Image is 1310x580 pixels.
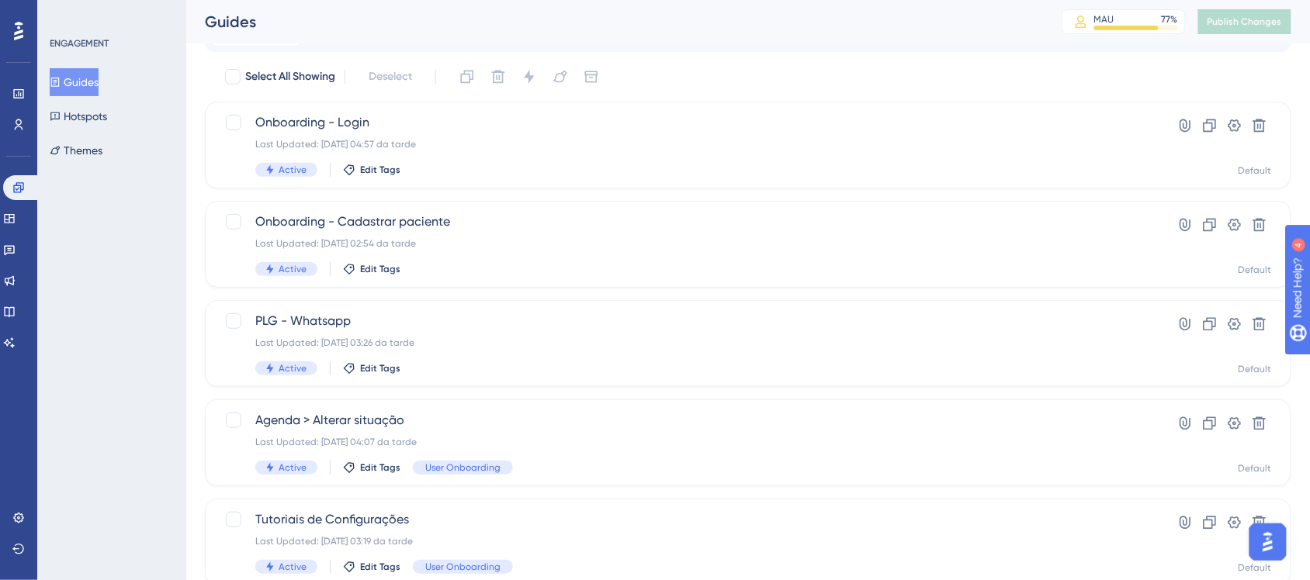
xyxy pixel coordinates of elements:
span: Active [279,263,307,275]
span: Onboarding - Login [255,113,1117,132]
span: User Onboarding [425,561,501,573]
div: 4 [108,8,113,20]
button: Publish Changes [1198,9,1291,34]
button: Edit Tags [343,263,400,275]
span: Edit Tags [360,461,400,474]
div: MAU [1094,13,1114,26]
span: User Onboarding [425,461,501,474]
iframe: UserGuiding AI Assistant Launcher [1245,519,1291,565]
div: Guides [205,11,1023,33]
button: Edit Tags [343,561,400,573]
span: Tutoriais de Configurações [255,510,1117,529]
span: Edit Tags [360,561,400,573]
div: Default [1239,363,1272,375]
div: Last Updated: [DATE] 03:19 da tarde [255,535,1117,547]
span: Deselect [369,67,412,86]
span: Publish Changes [1208,16,1282,28]
button: Deselect [355,63,426,91]
div: Default [1239,462,1272,475]
span: Active [279,362,307,375]
span: Onboarding - Cadastrar paciente [255,212,1117,231]
span: Active [279,164,307,176]
div: Last Updated: [DATE] 04:07 da tarde [255,436,1117,448]
button: Edit Tags [343,164,400,176]
span: Edit Tags [360,164,400,176]
button: Edit Tags [343,362,400,375]
button: Hotspots [50,102,107,130]
div: Last Updated: [DATE] 02:54 da tarde [255,237,1117,250]
div: Default [1239,164,1272,177]
span: Need Help? [36,4,97,22]
span: Edit Tags [360,362,400,375]
span: Active [279,461,307,474]
div: 77 % [1162,13,1178,26]
button: Themes [50,136,102,164]
div: Default [1239,264,1272,276]
span: Agenda > Alterar situação [255,411,1117,430]
span: Edit Tags [360,263,400,275]
span: PLG - Whatsapp [255,312,1117,330]
div: Default [1239,561,1272,574]
button: Edit Tags [343,461,400,474]
span: Active [279,561,307,573]
div: ENGAGEMENT [50,37,109,50]
div: Last Updated: [DATE] 04:57 da tarde [255,138,1117,150]
span: Select All Showing [245,67,335,86]
button: Guides [50,68,99,96]
div: Last Updated: [DATE] 03:26 da tarde [255,337,1117,349]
